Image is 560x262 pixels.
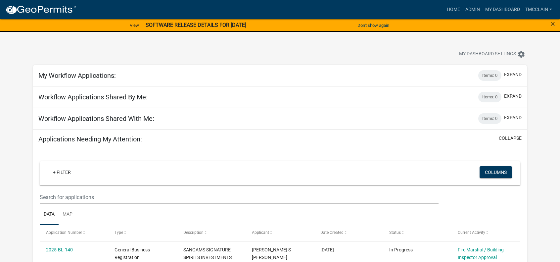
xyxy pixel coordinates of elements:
a: Data [40,204,59,225]
datatable-header-cell: Current Activity [451,225,520,241]
span: My Dashboard Settings [459,50,516,58]
a: Map [59,204,76,225]
div: Items: 0 [478,113,501,124]
datatable-header-cell: Status [383,225,451,241]
span: In Progress [389,247,413,252]
h5: Applications Needing My Attention: [38,135,142,143]
span: Status [389,230,401,235]
a: 2025-BL-140 [46,247,73,252]
h5: My Workflow Applications: [38,72,116,79]
a: Home [444,3,463,16]
datatable-header-cell: Application Number [40,225,108,241]
span: Chandra S Sangam [252,247,291,260]
a: tmcclain [523,3,555,16]
datatable-header-cell: Date Created [314,225,383,241]
span: Applicant [252,230,269,235]
span: Current Activity [458,230,485,235]
a: + Filter [48,166,76,178]
h5: Workflow Applications Shared By Me: [38,93,148,101]
datatable-header-cell: Description [177,225,245,241]
input: Search for applications [40,190,439,204]
span: General Business Registration [115,247,150,260]
datatable-header-cell: Type [108,225,177,241]
a: View [127,20,142,31]
div: Items: 0 [478,92,501,102]
span: Description [183,230,204,235]
button: expand [504,71,522,78]
a: Fire Marshal / Building Inspector Approval [458,247,504,260]
span: 09/29/2025 [320,247,334,252]
button: expand [504,93,522,100]
a: Admin [463,3,483,16]
span: × [551,19,555,28]
button: collapse [499,135,522,142]
strong: SOFTWARE RELEASE DETAILS FOR [DATE] [146,22,246,28]
button: Don't show again [355,20,392,31]
button: expand [504,114,522,121]
span: Application Number [46,230,82,235]
i: settings [517,50,525,58]
datatable-header-cell: Applicant [246,225,314,241]
span: Date Created [320,230,344,235]
span: Type [115,230,123,235]
button: Close [551,20,555,28]
a: My Dashboard [483,3,523,16]
button: Columns [480,166,512,178]
h5: Workflow Applications Shared With Me: [38,115,154,123]
button: My Dashboard Settingssettings [454,48,531,61]
div: Items: 0 [478,70,501,81]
